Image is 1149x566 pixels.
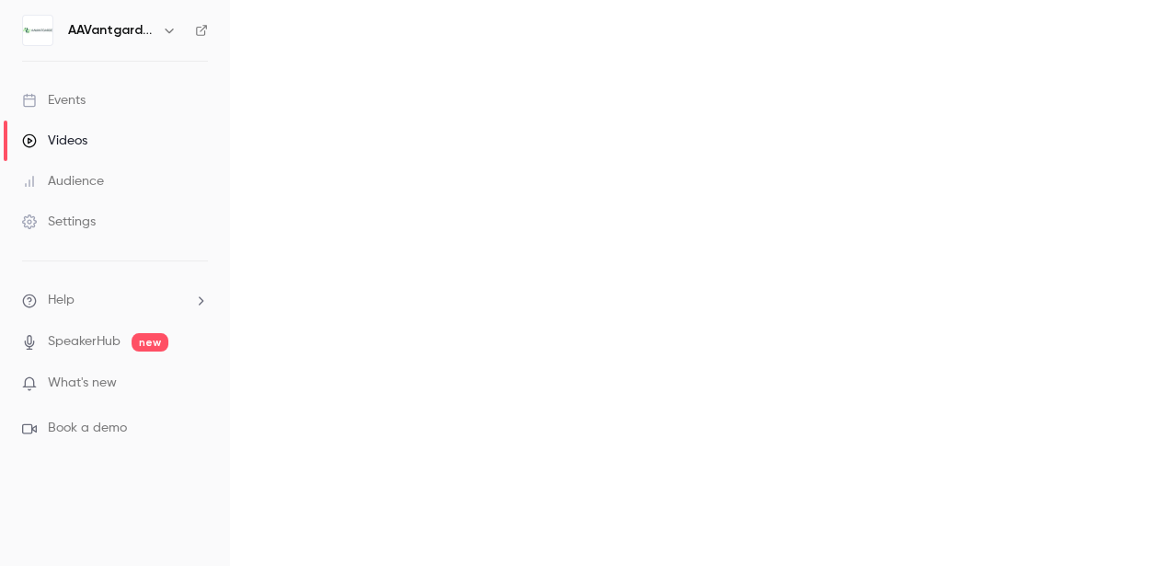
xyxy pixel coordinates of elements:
[48,419,127,438] span: Book a demo
[22,291,208,310] li: help-dropdown-opener
[22,91,86,110] div: Events
[22,213,96,231] div: Settings
[23,16,52,45] img: AAVantgarde Bio
[22,172,104,191] div: Audience
[48,374,117,393] span: What's new
[48,291,75,310] span: Help
[22,132,87,150] div: Videos
[132,333,168,352] span: new
[68,21,155,40] h6: AAVantgarde Bio
[48,332,121,352] a: SpeakerHub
